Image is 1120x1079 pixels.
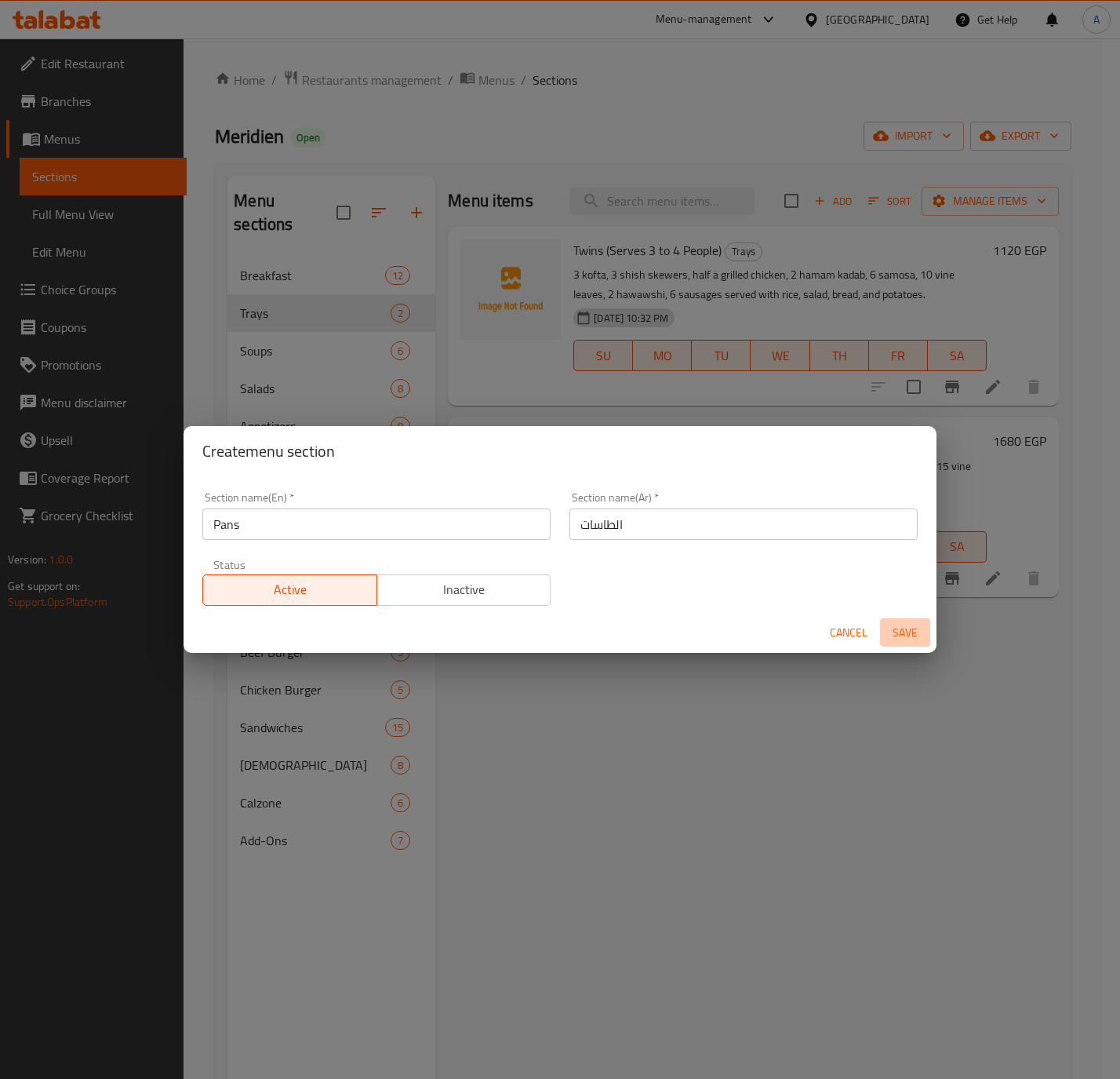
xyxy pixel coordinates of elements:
button: Cancel [824,618,874,647]
button: Active [202,574,377,606]
input: Please enter section name(en) [202,509,551,540]
h2: Create menu section [202,439,918,464]
span: Cancel [830,623,867,643]
span: Active [209,578,371,601]
span: Save [886,623,924,643]
button: Save [880,618,930,647]
button: Inactive [376,574,551,606]
input: Please enter section name(ar) [569,509,918,540]
span: Inactive [384,578,545,601]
